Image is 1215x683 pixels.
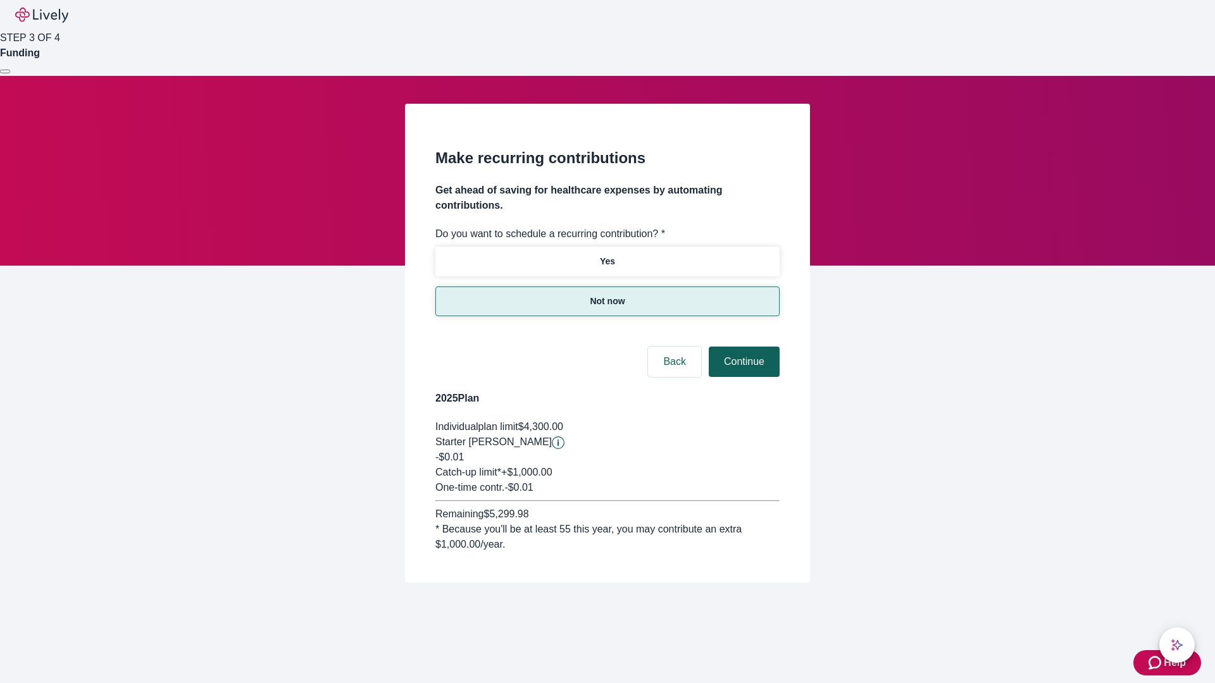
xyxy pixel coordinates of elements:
span: Individual plan limit [435,421,518,432]
p: Yes [600,255,615,268]
span: Starter [PERSON_NAME] [435,436,552,447]
button: Lively will contribute $0.01 to establish your account [552,436,564,449]
button: Back [648,347,701,377]
svg: Lively AI Assistant [1171,639,1183,651]
button: Continue [709,347,780,377]
svg: Zendesk support icon [1149,655,1164,670]
button: chat [1159,627,1195,663]
div: * Because you'll be at least 55 this year, you may contribute an extra $1,000.00 /year. [435,522,780,552]
h2: Make recurring contributions [435,147,780,169]
h4: 2025 Plan [435,391,780,406]
button: Zendesk support iconHelp [1133,650,1201,675]
span: - $0.01 [504,482,533,493]
span: $4,300.00 [518,421,563,432]
span: One-time contr. [435,482,504,493]
h4: Get ahead of saving for healthcare expenses by automating contributions. [435,183,780,213]
img: Lively [15,8,68,23]
span: Remaining [435,508,483,519]
span: $5,299.98 [483,508,528,519]
span: + $1,000.00 [501,467,552,477]
button: Yes [435,247,780,276]
span: Help [1164,655,1186,670]
p: Not now [590,295,625,308]
button: Not now [435,286,780,316]
span: Catch-up limit* [435,467,501,477]
label: Do you want to schedule a recurring contribution? * [435,226,665,242]
svg: Starter penny details [552,436,564,449]
span: -$0.01 [435,452,464,462]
